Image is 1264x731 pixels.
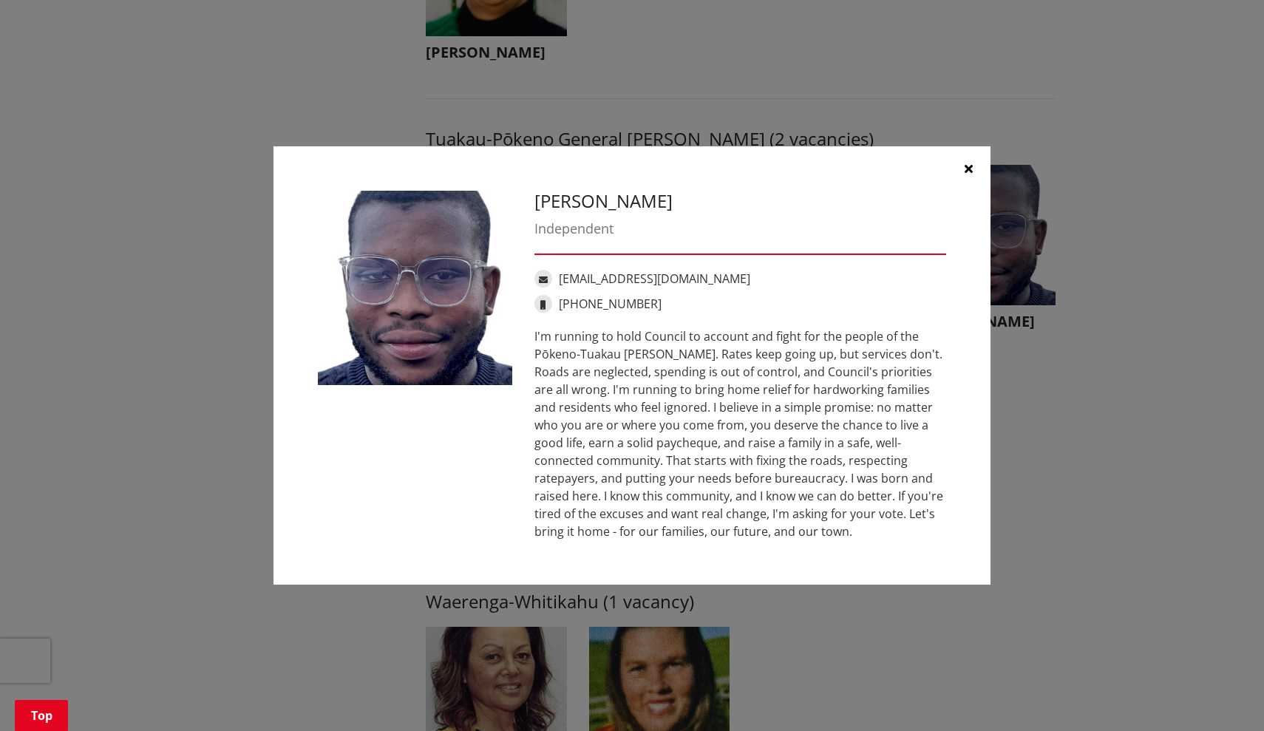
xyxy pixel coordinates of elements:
iframe: Messenger Launcher [1196,669,1249,722]
div: Independent [534,219,946,239]
h3: [PERSON_NAME] [534,191,946,212]
a: [EMAIL_ADDRESS][DOMAIN_NAME] [559,271,750,287]
div: I'm running to hold Council to account and fight for the people of the Pōkeno-Tuakau [PERSON_NAME... [534,327,946,540]
img: WO-W-TP__RODRIGUES_F__FYycs [318,191,512,385]
a: Top [15,700,68,731]
a: [PHONE_NUMBER] [559,296,662,312]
